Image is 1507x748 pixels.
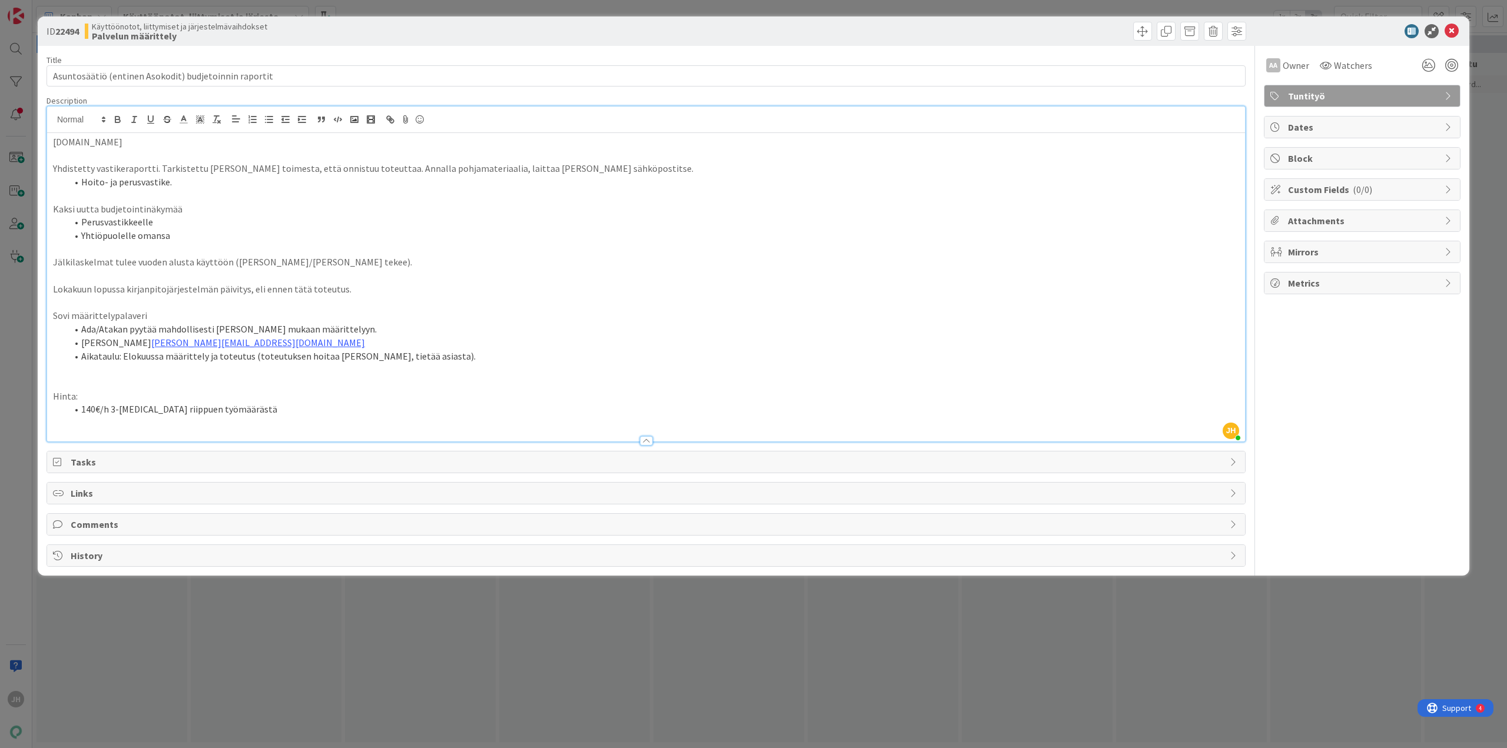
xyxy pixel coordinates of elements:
span: Description [47,95,87,106]
p: Jälkilaskelmat tulee vuoden alusta käyttöön ([PERSON_NAME]/[PERSON_NAME] tekee). [53,255,1239,269]
li: Aikataulu: Elokuussa määrittely ja toteutus (toteutuksen hoitaa [PERSON_NAME], tietää asiasta). [67,350,1239,363]
b: Palvelun määrittely [92,31,267,41]
li: [PERSON_NAME] [67,336,1239,350]
p: Sovi määrittelypalaveri [53,309,1239,323]
span: Mirrors [1288,245,1439,259]
span: ID [47,24,79,38]
span: JH [1223,423,1239,439]
li: 140€/h 3-[MEDICAL_DATA] riippuen työmäärästä [67,403,1239,416]
b: 22494 [55,25,79,37]
span: Käyttöönotot, liittymiset ja järjestelmävaihdokset [92,22,267,31]
li: Perusvastikkeelle [67,215,1239,229]
div: 4 [61,5,64,14]
div: AA [1266,58,1280,72]
label: Title [47,55,62,65]
li: Ada/Atakan pyytää mahdollisesti [PERSON_NAME] mukaan määrittelyyn. [67,323,1239,336]
span: Comments [71,517,1224,531]
p: Hinta: [53,390,1239,403]
span: Dates [1288,120,1439,134]
p: Lokakuun lopussa kirjanpitojärjestelmän päivitys, eli ennen tätä toteutus. [53,282,1239,296]
li: Yhtiöpuolelle omansa [67,229,1239,242]
input: type card name here... [47,65,1246,87]
span: Tasks [71,455,1224,469]
p: [DOMAIN_NAME] [53,135,1239,149]
span: Links [71,486,1224,500]
span: ( 0/0 ) [1353,184,1372,195]
span: Owner [1283,58,1309,72]
span: Attachments [1288,214,1439,228]
span: Watchers [1334,58,1372,72]
span: Metrics [1288,276,1439,290]
span: History [71,548,1224,563]
span: Block [1288,151,1439,165]
span: Custom Fields [1288,182,1439,197]
span: Support [25,2,54,16]
p: Yhdistetty vastikeraportti. Tarkistettu [PERSON_NAME] toimesta, että onnistuu toteuttaa. Annalla ... [53,162,1239,175]
span: Tuntityö [1288,89,1439,103]
p: Kaksi uutta budjetointinäkymää [53,202,1239,216]
li: Hoito- ja perusvastike. [67,175,1239,189]
a: [PERSON_NAME][EMAIL_ADDRESS][DOMAIN_NAME] [151,337,365,348]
